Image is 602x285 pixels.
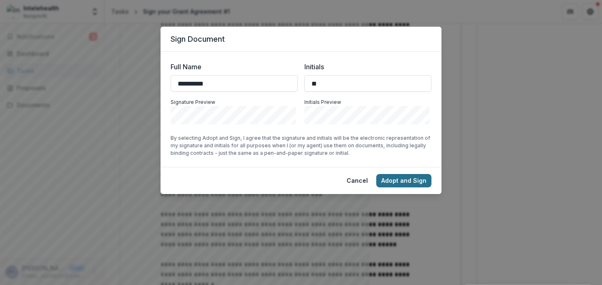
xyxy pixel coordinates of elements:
button: Adopt and Sign [376,174,431,187]
button: Cancel [342,174,373,187]
p: Initials Preview [304,98,431,106]
header: Sign Document [161,27,441,52]
p: By selecting Adopt and Sign, I agree that the signature and initials will be the electronic repre... [171,134,431,157]
label: Initials [304,62,426,72]
label: Full Name [171,62,293,72]
p: Signature Preview [171,98,298,106]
